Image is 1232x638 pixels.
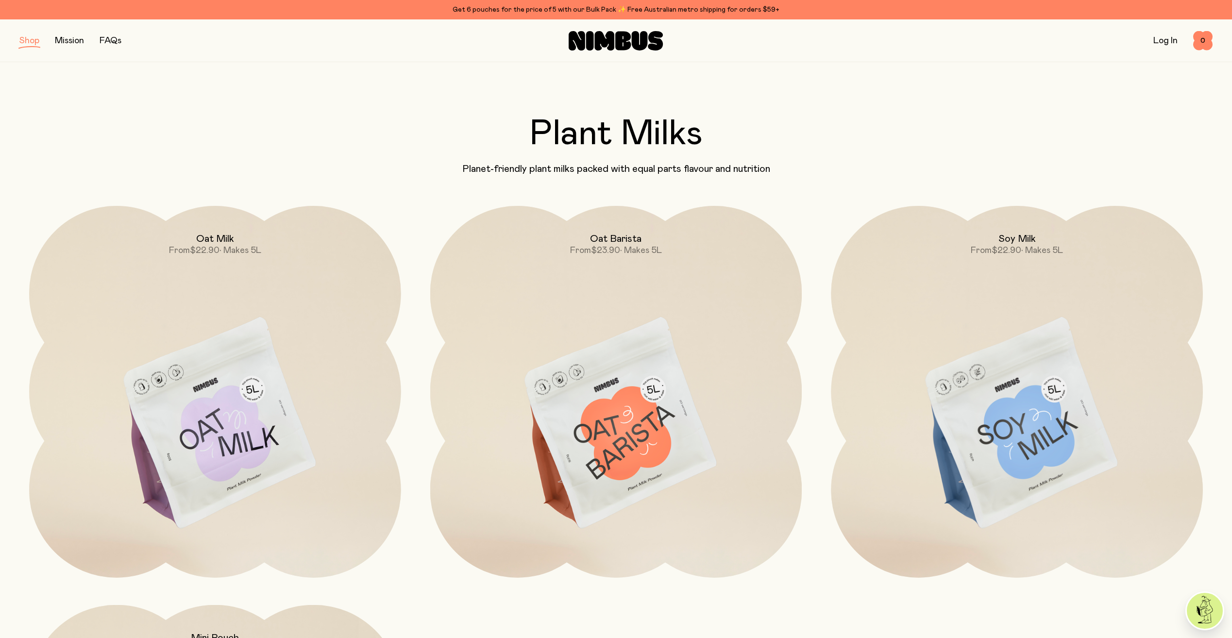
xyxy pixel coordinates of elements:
a: Oat BaristaFrom$23.90• Makes 5L [430,206,802,578]
a: Mission [55,36,84,45]
img: agent [1187,593,1223,629]
a: Soy MilkFrom$22.90• Makes 5L [831,206,1203,578]
p: Planet-friendly plant milks packed with equal parts flavour and nutrition [19,163,1213,175]
span: • Makes 5L [620,246,662,255]
span: From [570,246,591,255]
span: $23.90 [591,246,620,255]
h2: Soy Milk [998,233,1036,245]
div: Get 6 pouches for the price of 5 with our Bulk Pack ✨ Free Australian metro shipping for orders $59+ [19,4,1213,16]
a: FAQs [100,36,121,45]
h2: Oat Barista [590,233,641,245]
a: Oat MilkFrom$22.90• Makes 5L [29,206,401,578]
span: • Makes 5L [219,246,261,255]
a: Log In [1153,36,1178,45]
span: $22.90 [992,246,1021,255]
span: $22.90 [190,246,219,255]
h2: Oat Milk [196,233,234,245]
span: From [971,246,992,255]
span: • Makes 5L [1021,246,1063,255]
h2: Plant Milks [19,117,1213,151]
button: 0 [1193,31,1213,50]
span: From [169,246,190,255]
